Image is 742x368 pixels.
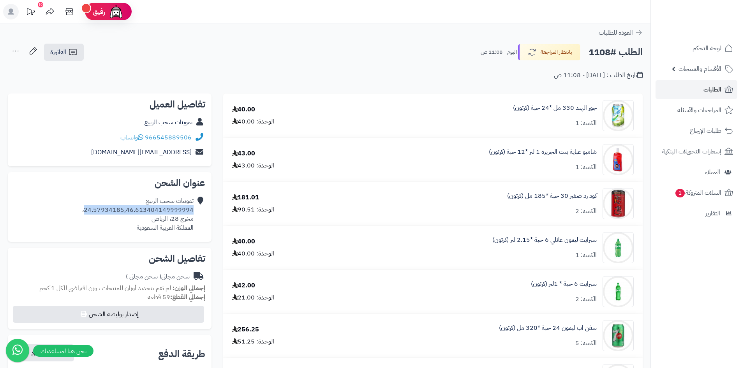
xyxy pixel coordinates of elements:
[656,163,737,181] a: العملاء
[554,71,643,80] div: تاريخ الطلب : [DATE] - 11:08 ص
[82,197,194,232] div: تموينات سحب الربيع 24.57934185,46.613404149999994، مخرج 28، الرياض المملكة العربية السعودية
[232,105,255,114] div: 40.00
[603,100,633,131] img: 1747328717-Udb99365be45340d88d3b31e2458b08a-90x90.jpg
[492,236,597,245] a: سبرايت ليمون عائلي 6 حبة *2.15 لتر (كرتون)
[145,118,192,127] a: تموينات سحب الربيع
[499,324,597,333] a: سفن اب ليمون 24 حبة *320 مل (كرتون)
[32,348,68,357] span: نسخ رابط الدفع
[93,7,105,16] span: رفيق
[656,204,737,223] a: التقارير
[705,208,720,219] span: التقارير
[232,281,255,290] div: 42.00
[232,237,255,246] div: 40.00
[518,44,580,60] button: بانتظار المراجعة
[158,349,205,359] h2: طريقة الدفع
[656,142,737,161] a: إشعارات التحويلات البنكية
[679,63,721,74] span: الأقسام والمنتجات
[148,292,205,302] small: 59 قطعة
[662,146,721,157] span: إشعارات التحويلات البنكية
[232,149,255,158] div: 43.00
[675,187,721,198] span: السلات المتروكة
[656,183,737,202] a: السلات المتروكة1
[656,80,737,99] a: الطلبات
[173,283,205,293] strong: إجمالي الوزن:
[575,119,597,128] div: الكمية: 1
[603,144,633,175] img: 1747464518-144b50f0-d7f1-467b-85e5-396c9bf3-90x90.jpg
[15,344,74,361] button: نسخ رابط الدفع
[232,193,259,202] div: 181.01
[603,188,633,219] img: 1747536337-61lY7EtfpmL._AC_SL1500-90x90.jpg
[14,100,205,109] h2: تفاصيل العميل
[656,121,737,140] a: طلبات الإرجاع
[50,48,66,57] span: الفاتورة
[656,101,737,120] a: المراجعات والأسئلة
[489,148,597,157] a: شامبو عباية بنت الجزيرة 1 لتر *12 حبة (كرتون)
[575,295,597,304] div: الكمية: 2
[232,205,274,214] div: الوحدة: 90.51
[232,117,274,126] div: الوحدة: 40.00
[232,249,274,258] div: الوحدة: 40.00
[38,2,43,7] div: 10
[145,133,192,142] a: 966545889506
[232,293,274,302] div: الوحدة: 21.00
[91,148,192,157] a: [EMAIL_ADDRESS][DOMAIN_NAME]
[232,337,274,346] div: الوحدة: 51.25
[575,163,597,172] div: الكمية: 1
[690,125,721,136] span: طلبات الإرجاع
[531,280,597,289] a: سبرايت 6 حبة * 1لتر (كرتون)
[575,251,597,260] div: الكمية: 1
[675,189,685,197] span: 1
[126,272,190,281] div: شحن مجاني
[575,339,597,348] div: الكمية: 5
[14,254,205,263] h2: تفاصيل الشحن
[603,232,633,263] img: 1747539686-0f9554f4-bc31-4819-be80-9307afd0-90x90.jpg
[705,167,720,178] span: العملاء
[21,4,40,21] a: تحديثات المنصة
[126,272,161,281] span: ( شحن مجاني )
[599,28,633,37] span: العودة للطلبات
[589,44,643,60] h2: الطلب #1108
[507,192,597,201] a: كود رد صغير 30 حبة *185 مل (كرتون)
[170,292,205,302] strong: إجمالي القطع:
[603,320,633,351] img: 1747540602-UsMwFj3WdUIJzISPTZ6ZIXs6lgAaNT6J-90x90.jpg
[13,306,204,323] button: إصدار بوليصة الشحن
[656,39,737,58] a: لوحة التحكم
[108,4,124,19] img: ai-face.png
[120,133,143,142] a: واتساب
[481,48,517,56] small: اليوم - 11:08 ص
[232,325,259,334] div: 256.25
[44,44,84,61] a: الفاتورة
[39,283,171,293] span: لم تقم بتحديد أوزان للمنتجات ، وزن افتراضي للكل 1 كجم
[513,104,597,113] a: جوز الهند 330 مل *24 حبة (كرتون)
[599,28,643,37] a: العودة للطلبات
[603,276,633,307] img: 1747539887-3ddbe9bc-9a05-4265-b086-77f8033a-90x90.jpg
[232,161,274,170] div: الوحدة: 43.00
[693,43,721,54] span: لوحة التحكم
[677,105,721,116] span: المراجعات والأسئلة
[14,178,205,188] h2: عنوان الشحن
[575,207,597,216] div: الكمية: 2
[703,84,721,95] span: الطلبات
